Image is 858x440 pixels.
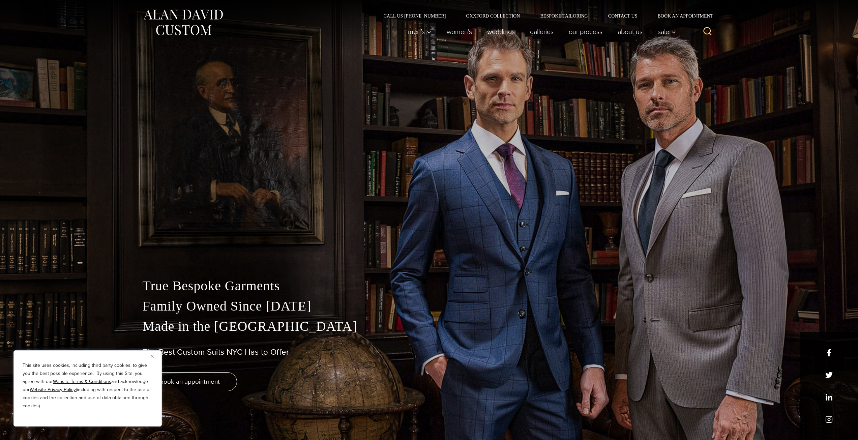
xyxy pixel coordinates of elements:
span: Men’s [408,28,432,35]
a: Website Terms & Conditions [53,378,111,385]
a: Call Us [PHONE_NUMBER] [374,13,456,18]
nav: Primary Navigation [400,25,679,38]
span: Sale [658,28,676,35]
a: linkedin [825,393,833,401]
p: True Bespoke Garments Family Owned Since [DATE] Made in the [GEOGRAPHIC_DATA] [143,276,716,336]
nav: Secondary Navigation [374,13,716,18]
span: book an appointment [160,377,220,386]
a: Website Privacy Policy [30,386,76,393]
a: book an appointment [143,372,237,391]
a: Our Process [561,25,610,38]
a: Oxxford Collection [456,13,530,18]
a: weddings [479,25,522,38]
a: x/twitter [825,371,833,379]
a: Contact Us [598,13,648,18]
button: Close [151,352,159,360]
a: instagram [825,416,833,423]
a: Women’s [439,25,479,38]
h1: The Best Custom Suits NYC Has to Offer [143,347,716,357]
a: About Us [610,25,650,38]
a: Bespoke Tailoring [530,13,598,18]
a: Book an Appointment [647,13,715,18]
a: facebook [825,349,833,356]
a: Galleries [522,25,561,38]
img: Alan David Custom [143,7,224,37]
img: Close [151,355,154,358]
p: This site uses cookies, including third party cookies, to give you the best possible experience. ... [23,361,153,410]
button: View Search Form [700,24,716,40]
